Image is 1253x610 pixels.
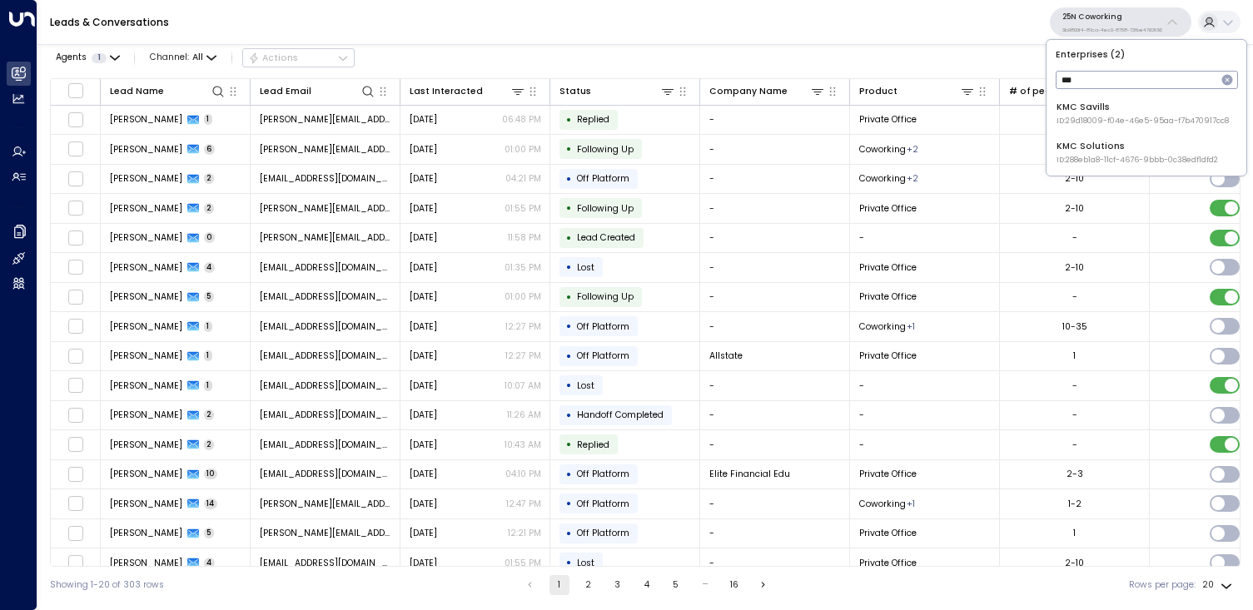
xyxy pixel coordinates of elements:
[260,527,391,539] span: jonathan@lokationre.com
[204,291,215,302] span: 5
[410,527,437,539] span: Sep 10, 2025
[505,320,541,333] p: 12:27 PM
[859,290,917,303] span: Private Office
[700,224,850,253] td: -
[577,379,594,392] span: Lost
[204,469,218,479] span: 10
[410,172,437,185] span: Sep 11, 2025
[110,113,182,126] span: Leanne Tolbert
[67,378,83,394] span: Toggle select row
[508,527,541,539] p: 12:21 PM
[1067,468,1083,480] div: 2-3
[410,439,437,451] span: Aug 21, 2025
[566,227,572,249] div: •
[1072,379,1077,392] div: -
[410,231,437,244] span: Sep 09, 2025
[260,83,376,99] div: Lead Email
[204,144,216,155] span: 6
[505,379,541,392] p: 10:07 AM
[850,430,1000,459] td: -
[506,498,541,510] p: 12:47 PM
[566,197,572,219] div: •
[700,489,850,518] td: -
[1068,498,1081,510] div: 1-2
[859,350,917,362] span: Private Office
[566,404,572,426] div: •
[260,143,391,156] span: jurijs@effodio.com
[410,409,437,421] span: Aug 21, 2025
[505,557,541,569] p: 01:55 PM
[709,350,743,362] span: Allstate
[260,498,391,510] span: gabis@slhaccounting.com
[1072,290,1077,303] div: -
[110,231,182,244] span: Aubrey Baumann
[1062,27,1162,33] p: 3b9800f4-81ca-4ec0-8758-72fbe4763f36
[907,172,918,185] div: Meeting Room,Private Office
[505,261,541,274] p: 01:35 PM
[110,527,182,539] span: Jonathan Lickstein
[1072,409,1077,421] div: -
[859,202,917,215] span: Private Office
[566,256,572,278] div: •
[1057,101,1229,126] div: KMC Savills
[410,379,437,392] span: Sep 11, 2025
[110,439,182,451] span: John Doe
[410,350,437,362] span: Sep 11, 2025
[1057,116,1229,127] span: ID: 29d18009-f04e-46e5-95aa-f7b470917cc8
[67,496,83,512] span: Toggle select row
[204,498,218,509] span: 14
[1009,84,1067,99] div: # of people
[700,519,850,548] td: -
[700,312,850,341] td: -
[577,320,629,333] span: Off Platform
[260,350,391,362] span: davidweiss@allstate.com
[566,434,572,455] div: •
[242,48,355,68] button: Actions
[505,143,541,156] p: 01:00 PM
[1052,45,1241,64] p: Enterprises ( 2 )
[577,172,629,185] span: Off Platform
[67,230,83,245] span: Toggle select row
[577,261,594,274] span: Lost
[559,83,676,99] div: Status
[204,321,213,332] span: 1
[110,468,182,480] span: Ed Cross
[695,575,715,595] div: …
[110,320,182,333] span: Lorena Engelman
[700,253,850,282] td: -
[110,261,182,274] span: Roxane Kazerooni
[50,49,124,67] button: Agents1
[850,401,1000,430] td: -
[505,172,541,185] p: 04:21 PM
[67,525,83,541] span: Toggle select row
[577,557,594,569] span: Lost
[859,468,917,480] span: Private Office
[260,409,391,421] span: hello@getuniti.com
[577,409,664,421] span: Handoff Completed
[1050,7,1191,37] button: 25N Coworking3b9800f4-81ca-4ec0-8758-72fbe4763f36
[859,527,917,539] span: Private Office
[56,53,87,62] span: Agents
[1073,350,1076,362] div: 1
[260,439,391,451] span: hello@getuniti.com
[577,202,634,215] span: Following Up
[505,468,541,480] p: 04:10 PM
[1072,439,1077,451] div: -
[67,201,83,216] span: Toggle select row
[110,498,182,510] span: Gabi Sommerfield
[410,557,437,569] span: Sep 09, 2025
[67,112,83,127] span: Toggle select row
[110,202,182,215] span: Aubrey Baumann
[410,290,437,303] span: Sep 11, 2025
[637,575,657,595] button: Go to page 4
[260,113,391,126] span: leanne@suntexroofs.com
[859,320,906,333] span: Coworking
[577,113,609,126] span: Replied
[204,350,213,361] span: 1
[577,350,629,362] span: Off Platform
[204,232,216,243] span: 0
[700,165,850,194] td: -
[709,83,826,99] div: Company Name
[566,345,572,367] div: •
[204,409,215,420] span: 2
